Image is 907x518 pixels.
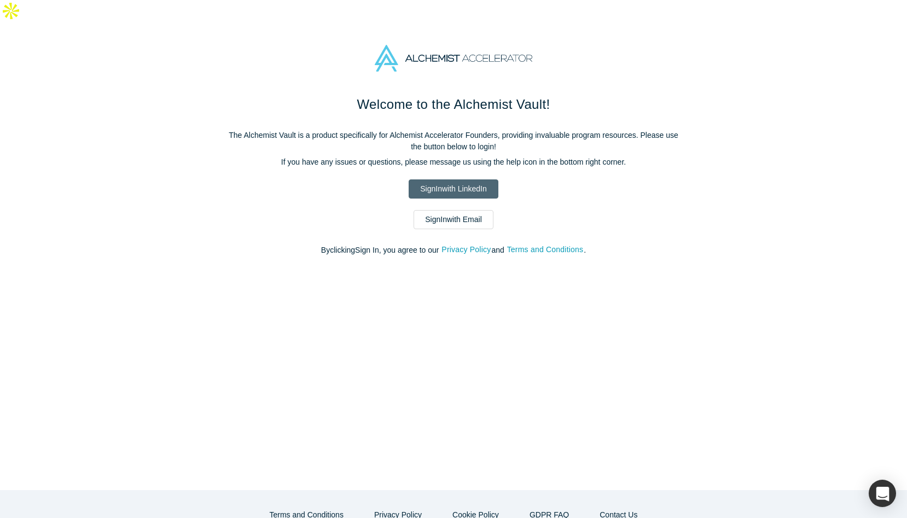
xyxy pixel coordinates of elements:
button: Privacy Policy [441,243,491,256]
a: SignInwith Email [414,210,493,229]
a: SignInwith LinkedIn [409,179,498,199]
p: If you have any issues or questions, please message us using the help icon in the bottom right co... [224,156,683,168]
p: By clicking Sign In , you agree to our and . [224,245,683,256]
img: Alchemist Accelerator Logo [375,45,532,72]
p: The Alchemist Vault is a product specifically for Alchemist Accelerator Founders, providing inval... [224,130,683,153]
button: Terms and Conditions [507,243,584,256]
h1: Welcome to the Alchemist Vault! [224,95,683,114]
